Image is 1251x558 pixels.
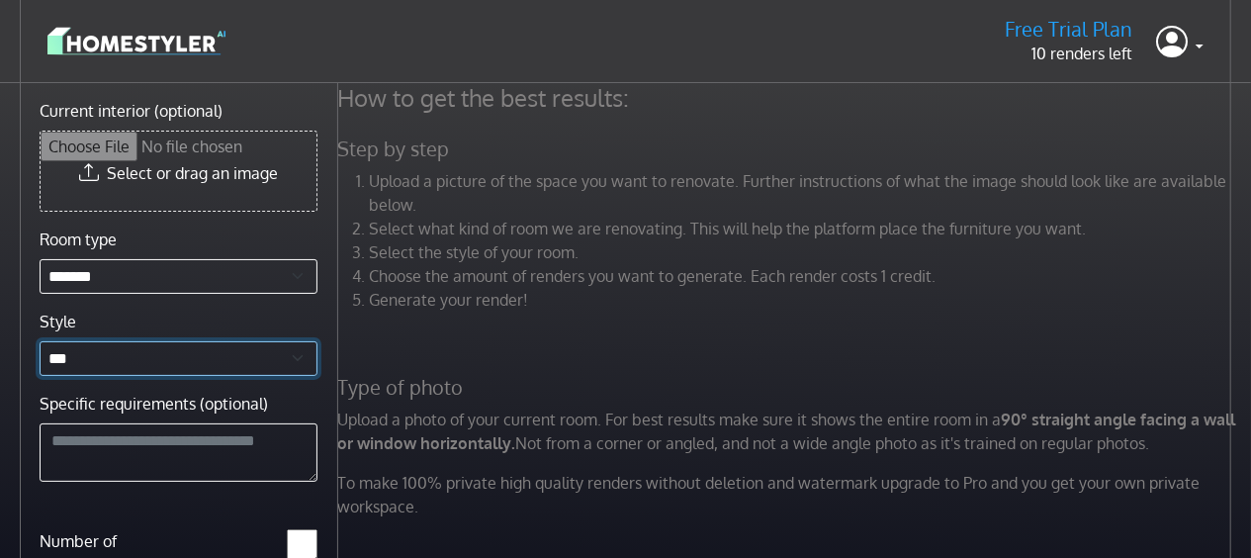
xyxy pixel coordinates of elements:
label: Current interior (optional) [40,99,223,123]
label: Style [40,310,76,333]
label: Specific requirements (optional) [40,392,268,416]
h5: Type of photo [326,375,1248,400]
p: To make 100% private high quality renders without deletion and watermark upgrade to Pro and you g... [326,471,1248,518]
li: Select the style of your room. [370,240,1236,264]
li: Select what kind of room we are renovating. This will help the platform place the furniture you w... [370,217,1236,240]
li: Generate your render! [370,288,1236,312]
li: Upload a picture of the space you want to renovate. Further instructions of what the image should... [370,169,1236,217]
p: Upload a photo of your current room. For best results make sure it shows the entire room in a Not... [326,408,1248,455]
li: Choose the amount of renders you want to generate. Each render costs 1 credit. [370,264,1236,288]
p: 10 renders left [1005,42,1132,65]
h5: Step by step [326,137,1248,161]
img: logo-3de290ba35641baa71223ecac5eacb59cb85b4c7fdf211dc9aaecaaee71ea2f8.svg [47,24,225,58]
strong: 90° straight angle facing a wall or window horizontally. [338,410,1236,453]
h4: How to get the best results: [326,83,1248,113]
h5: Free Trial Plan [1005,17,1132,42]
label: Room type [40,228,117,251]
